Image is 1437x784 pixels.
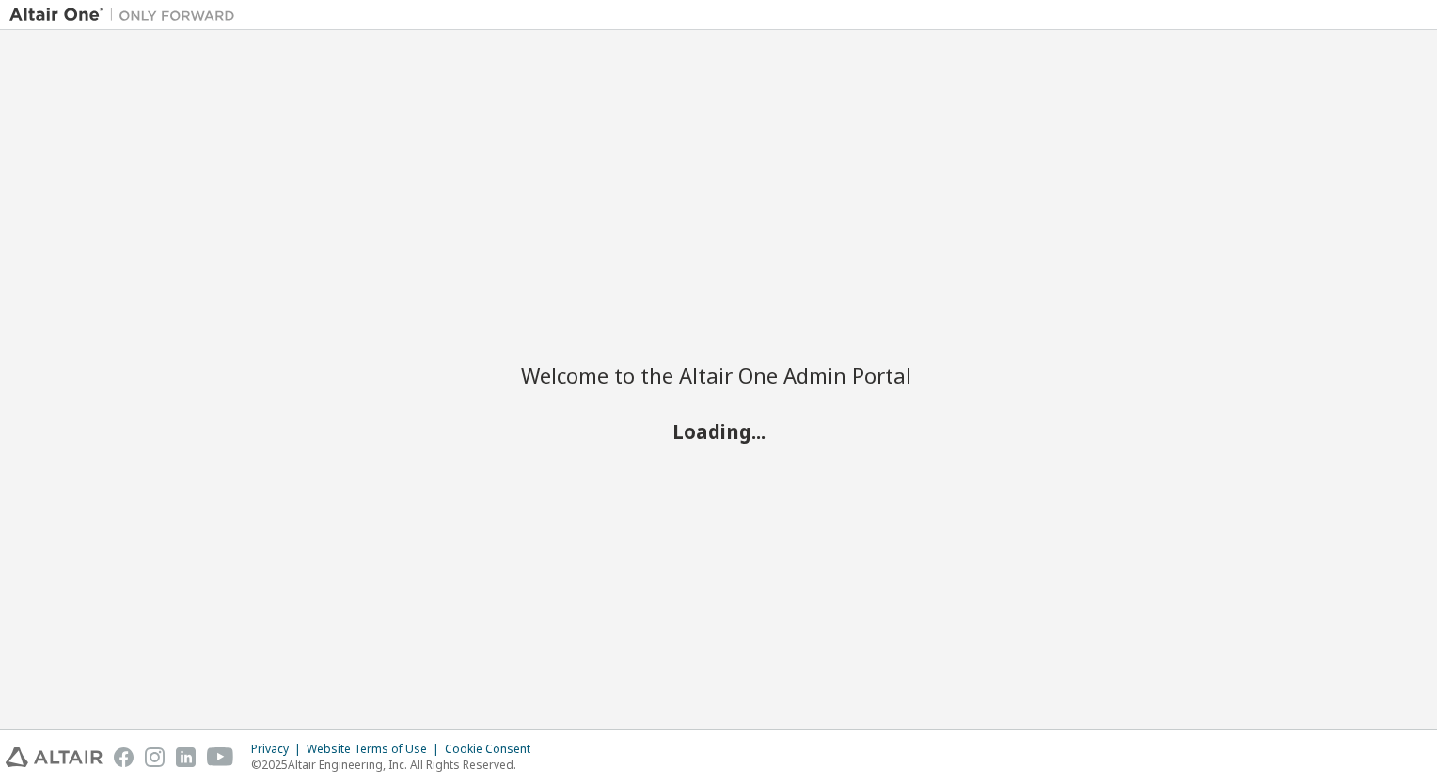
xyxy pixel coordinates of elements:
[307,742,445,757] div: Website Terms of Use
[251,757,542,773] p: © 2025 Altair Engineering, Inc. All Rights Reserved.
[114,747,134,767] img: facebook.svg
[251,742,307,757] div: Privacy
[6,747,103,767] img: altair_logo.svg
[445,742,542,757] div: Cookie Consent
[207,747,234,767] img: youtube.svg
[521,362,916,388] h2: Welcome to the Altair One Admin Portal
[521,419,916,444] h2: Loading...
[9,6,245,24] img: Altair One
[176,747,196,767] img: linkedin.svg
[145,747,165,767] img: instagram.svg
